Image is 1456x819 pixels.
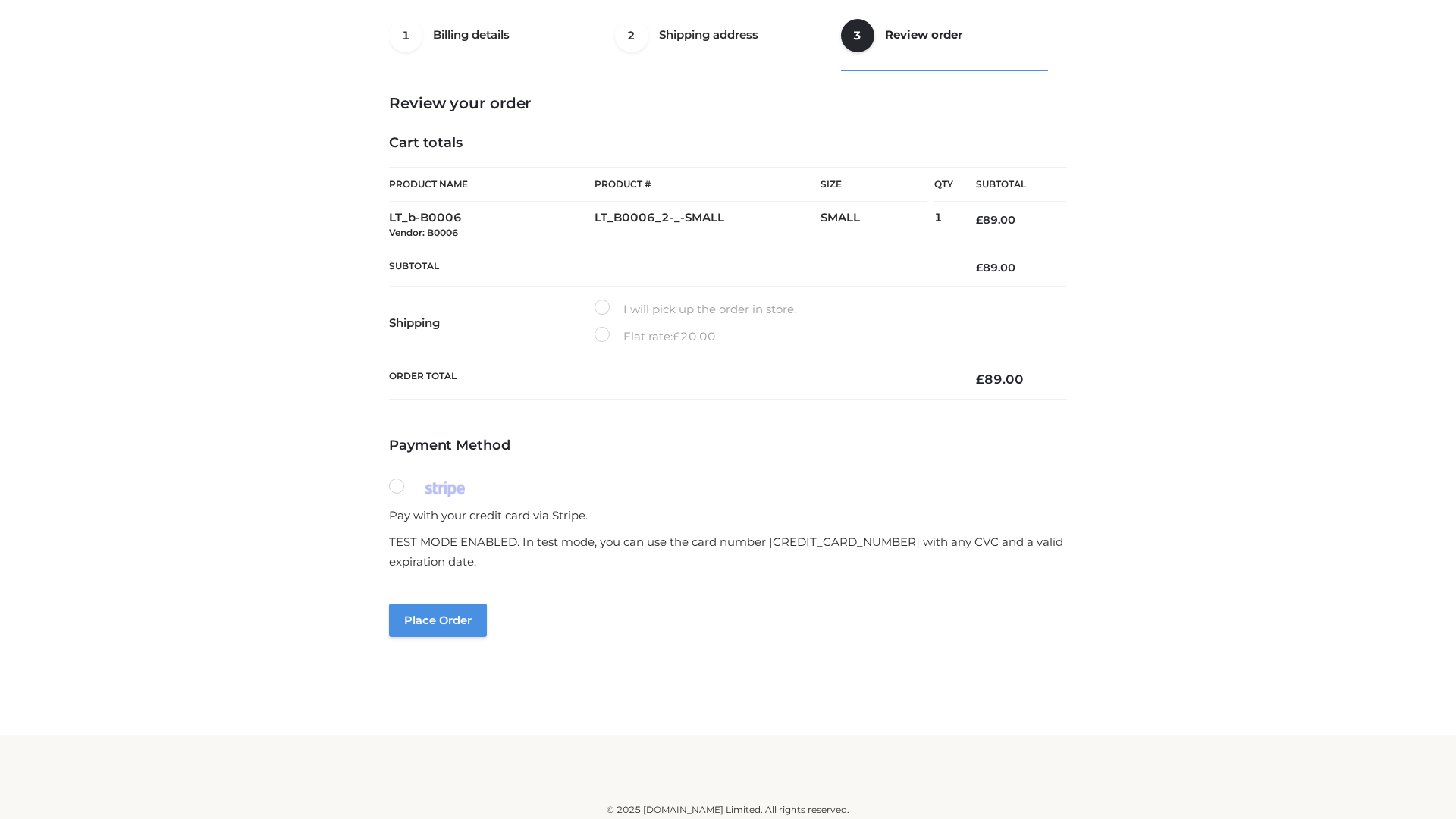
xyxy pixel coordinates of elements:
td: LT_b-B0006 [389,202,595,249]
th: Qty [934,167,953,202]
bdi: 89.00 [976,213,1015,227]
label: Flat rate: [595,327,716,347]
bdi: 20.00 [673,329,716,344]
th: Shipping [389,287,595,359]
th: Subtotal [389,249,953,286]
p: TEST MODE ENABLED. In test mode, you can use the card number [CREDIT_CARD_NUMBER] with any CVC an... [389,532,1067,571]
h4: Cart totals [389,135,1067,152]
th: Product Name [389,167,595,202]
th: Product # [595,167,821,202]
span: £ [976,213,983,227]
td: LT_B0006_2-_-SMALL [595,202,821,249]
h3: Review your order [389,94,1067,112]
p: Pay with your credit card via Stripe. [389,506,1067,526]
button: Place order [389,604,487,637]
td: SMALL [821,202,934,249]
span: £ [976,261,983,275]
bdi: 89.00 [976,372,1024,387]
td: 1 [934,202,953,249]
h4: Payment Method [389,438,1067,454]
span: £ [976,372,984,387]
label: I will pick up the order in store. [595,300,796,319]
th: Subtotal [953,168,1067,202]
small: Vendor: B0006 [389,227,458,238]
bdi: 89.00 [976,261,1015,275]
div: © 2025 [DOMAIN_NAME] Limited. All rights reserved. [225,802,1231,817]
th: Size [821,168,927,202]
th: Order Total [389,359,953,400]
span: £ [673,329,680,344]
